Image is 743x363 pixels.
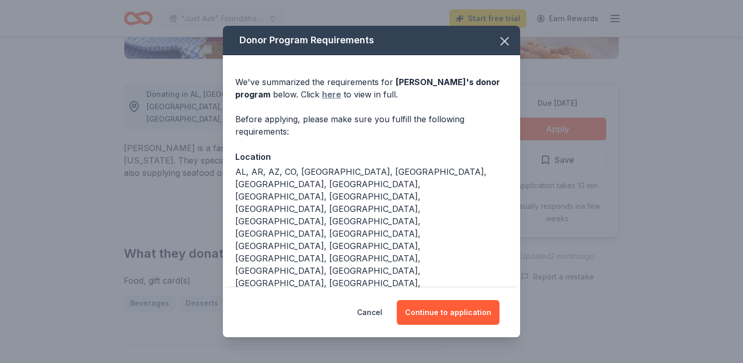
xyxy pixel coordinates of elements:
[235,76,508,101] div: We've summarized the requirements for below. Click to view in full.
[223,26,520,55] div: Donor Program Requirements
[397,300,499,325] button: Continue to application
[235,166,508,302] div: AL, AR, AZ, CO, [GEOGRAPHIC_DATA], [GEOGRAPHIC_DATA], [GEOGRAPHIC_DATA], [GEOGRAPHIC_DATA], [GEOG...
[322,88,341,101] a: here
[357,300,382,325] button: Cancel
[235,150,508,163] div: Location
[235,113,508,138] div: Before applying, please make sure you fulfill the following requirements:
